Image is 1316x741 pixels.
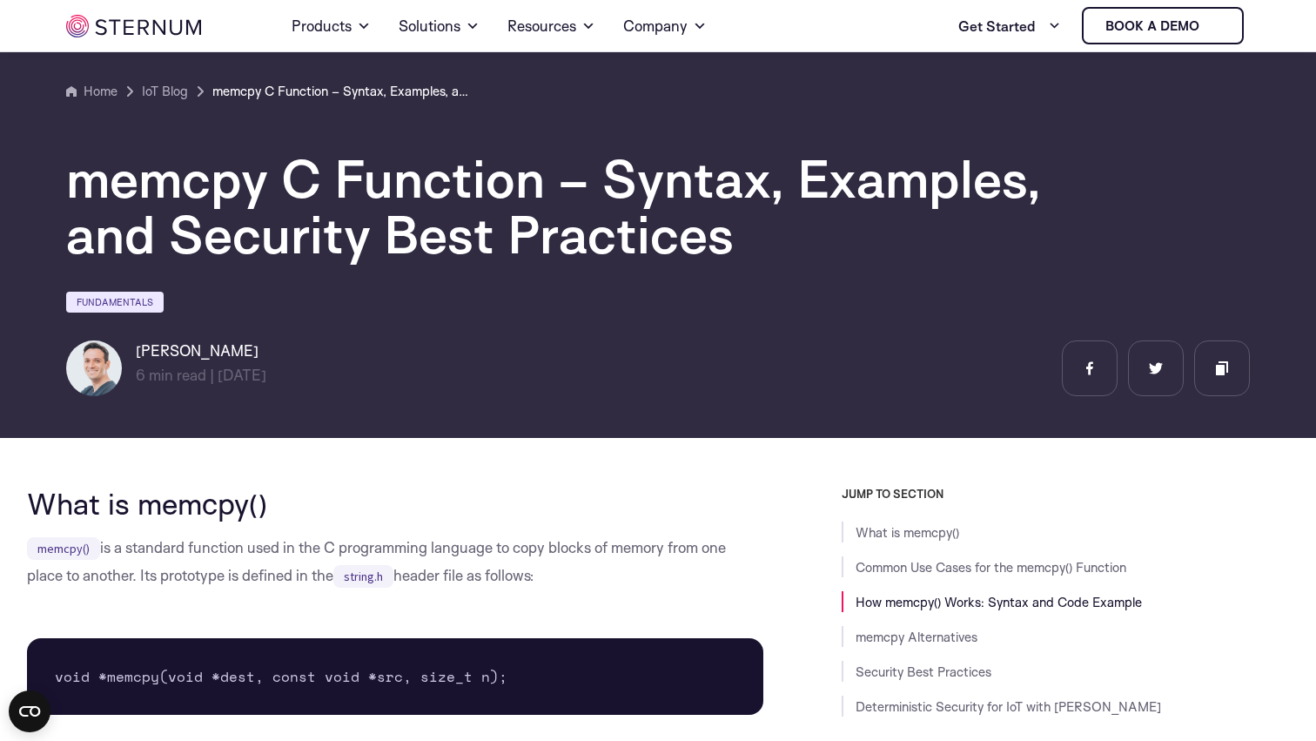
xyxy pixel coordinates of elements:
[623,2,707,51] a: Company
[958,9,1061,44] a: Get Started
[66,340,122,396] img: Igal Zeifman
[507,2,595,51] a: Resources
[1206,19,1220,33] img: sternum iot
[292,2,371,51] a: Products
[66,15,201,37] img: sternum iot
[856,524,959,541] a: What is memcpy()
[212,81,473,102] a: memcpy C Function – Syntax, Examples, and Security Best Practices
[136,366,145,384] span: 6
[9,690,50,732] button: Open CMP widget
[842,487,1289,501] h3: JUMP TO SECTION
[218,366,266,384] span: [DATE]
[856,559,1126,576] a: Common Use Cases for the memcpy() Function
[27,537,100,560] code: memcpy()
[856,594,1142,610] a: How memcpy() Works: Syntax and Code Example
[27,638,763,715] pre: void *memcpy(void *dest, const void *src, size_t n);
[399,2,480,51] a: Solutions
[136,340,266,361] h6: [PERSON_NAME]
[1082,7,1244,44] a: Book a demo
[27,534,763,589] p: is a standard function used in the C programming language to copy blocks of memory from one place...
[856,698,1161,715] a: Deterministic Security for IoT with [PERSON_NAME]
[66,151,1111,262] h1: memcpy C Function – Syntax, Examples, and Security Best Practices
[27,487,763,520] h2: What is memcpy()
[142,81,188,102] a: IoT Blog
[856,664,991,680] a: Security Best Practices
[66,81,117,102] a: Home
[333,565,393,588] code: string.h
[856,629,977,645] a: memcpy Alternatives
[66,292,164,313] a: Fundamentals
[136,366,214,384] span: min read |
